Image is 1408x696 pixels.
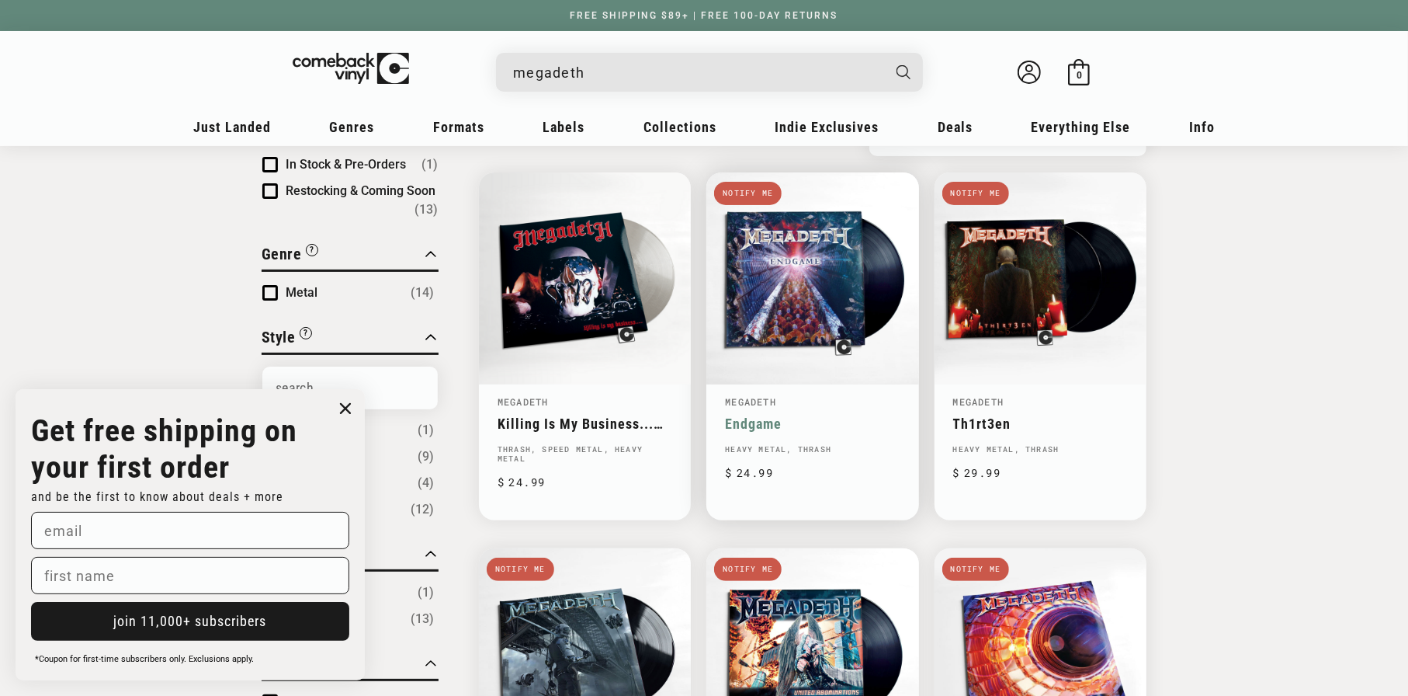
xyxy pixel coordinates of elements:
span: Number of products: (13) [411,610,434,628]
span: Everything Else [1032,119,1131,135]
span: Genre [262,245,302,263]
a: Th1rt3en [953,416,1128,432]
button: join 11,000+ subscribers [31,602,349,641]
span: Metal [286,285,317,300]
span: Genres [330,119,375,135]
span: Number of products: (4) [418,474,434,492]
span: Labels [543,119,585,135]
a: Killing Is My Business... And Business Is Good! [498,416,672,432]
span: Info [1189,119,1215,135]
button: Search [883,53,925,92]
a: Megadeth [725,395,776,408]
span: Number of products: (1) [418,421,434,440]
span: and be the first to know about deals + more [31,489,283,504]
input: When autocomplete results are available use up and down arrows to review and enter to select [513,57,881,89]
button: Close dialog [334,397,357,420]
span: Number of products: (14) [411,284,434,302]
span: Formats [433,119,484,135]
span: Number of products: (12) [411,500,434,519]
div: Search [496,53,923,92]
input: email [31,512,349,549]
strong: Get free shipping on your first order [31,412,297,485]
span: Deals [938,119,973,135]
button: Filter by Genre [262,242,318,270]
a: Endgame [725,416,900,432]
span: Restocking & Coming Soon [286,183,435,198]
span: Number of products: (1) [421,155,438,174]
a: Megadeth [498,395,549,408]
input: first name [31,557,349,594]
input: Search Options [262,367,438,409]
span: Number of products: (13) [414,200,438,219]
span: Number of products: (1) [418,583,434,602]
span: In Stock & Pre-Orders [286,157,406,172]
a: Megadeth [953,395,1004,408]
span: Number of products: (9) [418,447,434,466]
span: Style [262,328,296,346]
span: *Coupon for first-time subscribers only. Exclusions apply. [35,654,254,664]
span: 0 [1077,70,1082,82]
span: Indie Exclusives [775,119,879,135]
button: Filter by Style [262,325,312,353]
span: Just Landed [193,119,271,135]
a: FREE SHIPPING $89+ | FREE 100-DAY RETURNS [555,10,854,21]
span: Collections [643,119,716,135]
